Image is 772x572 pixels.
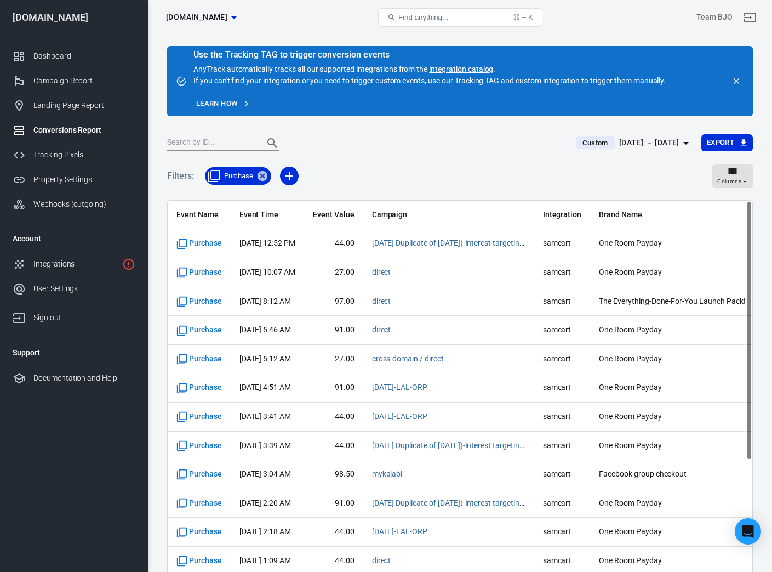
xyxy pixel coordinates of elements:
[4,118,144,143] a: Conversions Report
[599,267,745,278] span: One Room Payday
[313,556,354,567] span: 44.00
[313,209,354,220] span: Event Value
[4,339,144,366] li: Support
[176,354,222,365] span: Standard event name
[176,238,222,249] span: Standard event name
[372,527,427,536] a: [DATE]-LAL-ORP
[398,13,448,21] span: Find anything...
[4,276,144,301] a: User Settings
[162,7,241,27] button: [DOMAIN_NAME]
[176,382,222,393] span: Standard event name
[578,138,612,149] span: Custom
[543,440,582,451] span: samcart
[4,192,144,217] a: Webhooks (outgoing)
[599,498,745,509] span: One Room Payday
[599,238,745,249] span: One Room Payday
[372,268,391,276] a: direct
[33,50,135,62] div: Dashboard
[313,469,354,480] span: 98.50
[167,136,255,150] input: Search by ID...
[4,93,144,118] a: Landing Page Report
[239,297,291,305] time: 2025-09-02T08:12:08+08:00
[193,50,666,87] div: AnyTrack automatically tracks all our supported integrations from the . If you can't find your in...
[599,411,745,422] span: One Room Payday
[543,354,582,365] span: samcart
[176,267,222,278] span: Standard event name
[4,225,144,252] li: Account
[619,136,679,150] div: [DATE] － [DATE]
[372,325,391,336] span: direct
[372,441,570,450] a: [DATE] Duplicate of [DATE])-Interest targeting-ORP - Copy 2
[205,167,272,185] div: Purchase
[239,499,291,507] time: 2025-09-02T02:20:11+08:00
[176,498,222,509] span: Standard event name
[259,130,285,156] button: Search
[543,556,582,567] span: samcart
[372,556,391,567] span: direct
[372,325,391,334] a: direct
[372,498,525,509] span: Aug 26 Duplicate of Aug 16th)-Interest targeting-ORP - Copy 2
[33,258,118,270] div: Integrations
[33,174,135,185] div: Property Settings
[239,239,295,247] time: 2025-09-02T12:52:06+08:00
[599,296,745,307] span: The Everything-Done-For-You Launch Pack!
[239,556,291,565] time: 2025-09-02T01:09:41+08:00
[239,412,291,421] time: 2025-09-02T03:41:30+08:00
[239,268,295,276] time: 2025-09-02T10:07:42+08:00
[4,69,144,93] a: Campaign Report
[735,518,761,545] div: Open Intercom Messenger
[33,199,135,210] div: Webhooks (outgoing)
[33,75,135,87] div: Campaign Report
[372,383,427,392] a: [DATE]-LAL-ORP
[372,354,444,365] span: cross-domain / direct
[513,13,533,21] div: ⌘ + K
[33,124,135,136] div: Conversions Report
[543,382,582,393] span: samcart
[567,134,701,152] button: Custom[DATE] － [DATE]
[543,411,582,422] span: samcart
[33,100,135,111] div: Landing Page Report
[122,258,135,271] svg: 1 networks not verified yet
[599,354,745,365] span: One Room Payday
[372,382,427,393] span: Aug 30-LAL-ORP
[543,296,582,307] span: samcart
[176,411,222,422] span: Standard event name
[218,171,260,182] span: Purchase
[313,526,354,537] span: 44.00
[176,296,222,307] span: Standard event name
[372,296,391,307] span: direct
[372,209,525,220] span: Campaign
[176,526,222,537] span: Standard event name
[4,252,144,276] a: Integrations
[313,354,354,365] span: 27.00
[599,440,745,451] span: One Room Payday
[4,44,144,69] a: Dashboard
[372,469,403,480] span: mykajabi
[372,239,570,247] a: [DATE] Duplicate of [DATE])-Interest targeting-ORP - Copy 2
[239,527,291,536] time: 2025-09-02T02:18:12+08:00
[599,382,745,393] span: One Room Payday
[729,73,744,89] button: close
[239,383,291,392] time: 2025-09-02T04:51:01+08:00
[4,301,144,330] a: Sign out
[372,440,525,451] span: Aug 26 Duplicate of Aug 16th)-Interest targeting-ORP - Copy 2
[372,556,391,565] a: direct
[4,167,144,192] a: Property Settings
[33,372,135,384] div: Documentation and Help
[543,498,582,509] span: samcart
[193,49,666,60] div: Use the Tracking TAG to trigger conversion events
[176,556,222,567] span: Standard event name
[543,469,582,480] span: samcart
[313,325,354,336] span: 91.00
[4,13,144,22] div: [DOMAIN_NAME]
[696,12,733,23] div: Account id: prrV3eoo
[239,354,291,363] time: 2025-09-02T05:12:00+08:00
[717,177,741,186] span: Columns
[599,469,745,480] span: Facebook group checkout
[313,440,354,451] span: 44.00
[176,325,222,336] span: Standard event name
[372,238,525,249] span: Aug 26 Duplicate of Aug 16th)-Interest targeting-ORP - Copy 2
[372,411,427,422] span: Aug 30-LAL-ORP
[313,238,354,249] span: 44.00
[313,267,354,278] span: 27.00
